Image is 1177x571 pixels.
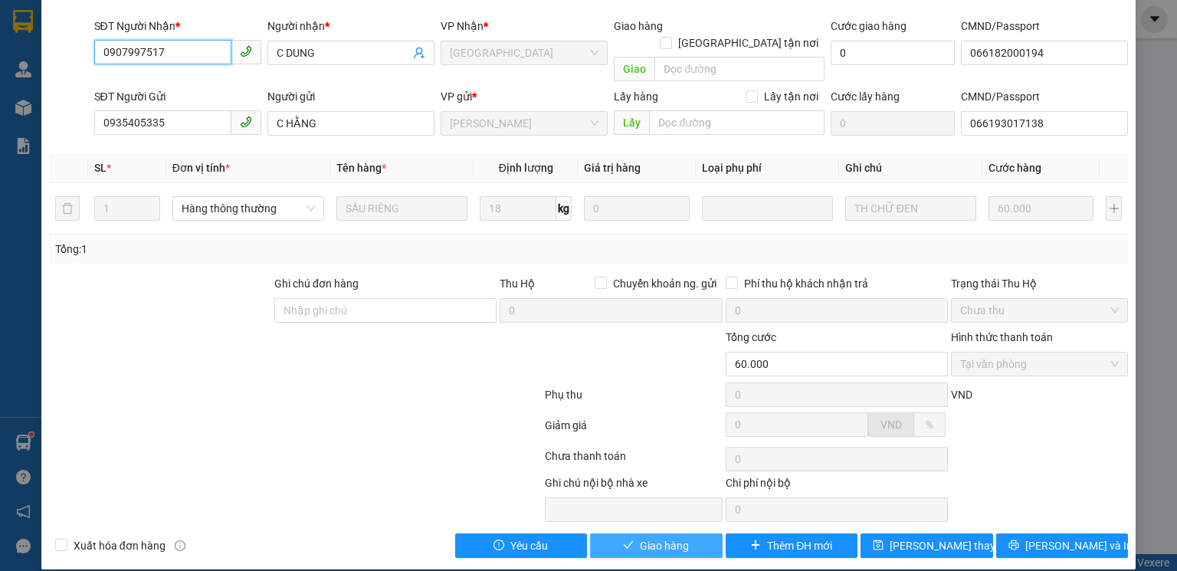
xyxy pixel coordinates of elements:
[413,47,425,59] span: user-add
[543,417,723,444] div: Giảm giá
[640,537,689,554] span: Giao hàng
[116,72,221,80] span: ĐC: [STREET_ADDRESS] BMT
[584,162,641,174] span: Giá trị hàng
[758,88,825,105] span: Lấy tận nơi
[831,90,900,103] label: Cước lấy hàng
[450,112,598,135] span: Cư Kuin
[696,153,839,183] th: Loại phụ phí
[839,153,982,183] th: Ghi chú
[441,20,484,32] span: VP Nhận
[441,88,608,105] div: VP gửi
[590,533,723,558] button: checkGiao hàng
[55,241,455,258] div: Tổng: 1
[67,537,172,554] span: Xuất hóa đơn hàng
[614,57,654,81] span: Giao
[584,196,689,221] input: 0
[336,162,386,174] span: Tên hàng
[649,110,825,135] input: Dọc đường
[499,162,553,174] span: Định lượng
[6,67,104,84] span: ĐC: 804 Song Hành, XLHN, P Hiệp Phú Q9
[738,275,874,292] span: Phí thu hộ khách nhận trả
[336,196,467,221] input: VD: Bàn, Ghế
[614,90,658,103] span: Lấy hàng
[545,474,722,497] div: Ghi chú nội bộ nhà xe
[988,162,1041,174] span: Cước hàng
[988,196,1093,221] input: 0
[960,299,1119,322] span: Chưa thu
[951,331,1053,343] label: Hình thức thanh toán
[60,25,212,35] strong: NHẬN HÀNG NHANH - GIAO TỐC HÀNH
[1008,540,1019,552] span: printer
[726,331,776,343] span: Tổng cước
[57,8,215,23] span: CTY TNHH DLVT TIẾN OANH
[240,116,252,128] span: phone
[172,162,230,174] span: Đơn vị tính
[94,18,261,34] div: SĐT Người Nhận
[726,474,948,497] div: Chi phí nội bộ
[831,41,955,65] input: Cước giao hàng
[1025,537,1133,554] span: [PERSON_NAME] và In
[94,162,107,174] span: SL
[274,298,497,323] input: Ghi chú đơn hàng
[831,20,907,32] label: Cước giao hàng
[845,196,976,221] input: Ghi Chú
[182,197,315,220] span: Hàng thông thường
[240,45,252,57] span: phone
[556,196,572,221] span: kg
[890,537,1012,554] span: [PERSON_NAME] thay đổi
[750,540,761,552] span: plus
[267,88,434,105] div: Người gửi
[94,88,261,105] div: SĐT Người Gửi
[607,275,723,292] span: Chuyển khoản ng. gửi
[450,41,598,64] span: Thủ Đức
[175,540,185,551] span: info-circle
[6,10,44,48] img: logo
[116,87,169,95] span: ĐT: 0935371718
[861,533,993,558] button: save[PERSON_NAME] thay đổi
[880,418,902,431] span: VND
[623,540,634,552] span: check
[767,537,832,554] span: Thêm ĐH mới
[116,57,195,64] span: VP Nhận: Hai Bà Trưng
[926,418,933,431] span: %
[455,533,588,558] button: exclamation-circleYêu cầu
[961,18,1128,34] div: CMND/Passport
[274,277,359,290] label: Ghi chú đơn hàng
[55,196,80,221] button: delete
[500,277,535,290] span: Thu Hộ
[543,386,723,413] div: Phụ thu
[6,87,63,95] span: ĐT:0935 82 08 08
[1106,196,1122,221] button: plus
[103,38,169,49] strong: 1900 633 614
[961,88,1128,105] div: CMND/Passport
[672,34,825,51] span: [GEOGRAPHIC_DATA] tận nơi
[951,275,1128,292] div: Trạng thái Thu Hộ
[6,57,110,64] span: VP Gửi: [GEOGRAPHIC_DATA]
[33,100,197,113] span: ----------------------------------------------
[654,57,825,81] input: Dọc đường
[831,111,955,136] input: Cước lấy hàng
[493,540,504,552] span: exclamation-circle
[951,389,972,401] span: VND
[873,540,884,552] span: save
[510,537,548,554] span: Yêu cầu
[960,353,1119,376] span: Tại văn phòng
[543,448,723,474] div: Chưa thanh toán
[996,533,1129,558] button: printer[PERSON_NAME] và In
[614,110,649,135] span: Lấy
[267,18,434,34] div: Người nhận
[726,533,858,558] button: plusThêm ĐH mới
[614,20,663,32] span: Giao hàng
